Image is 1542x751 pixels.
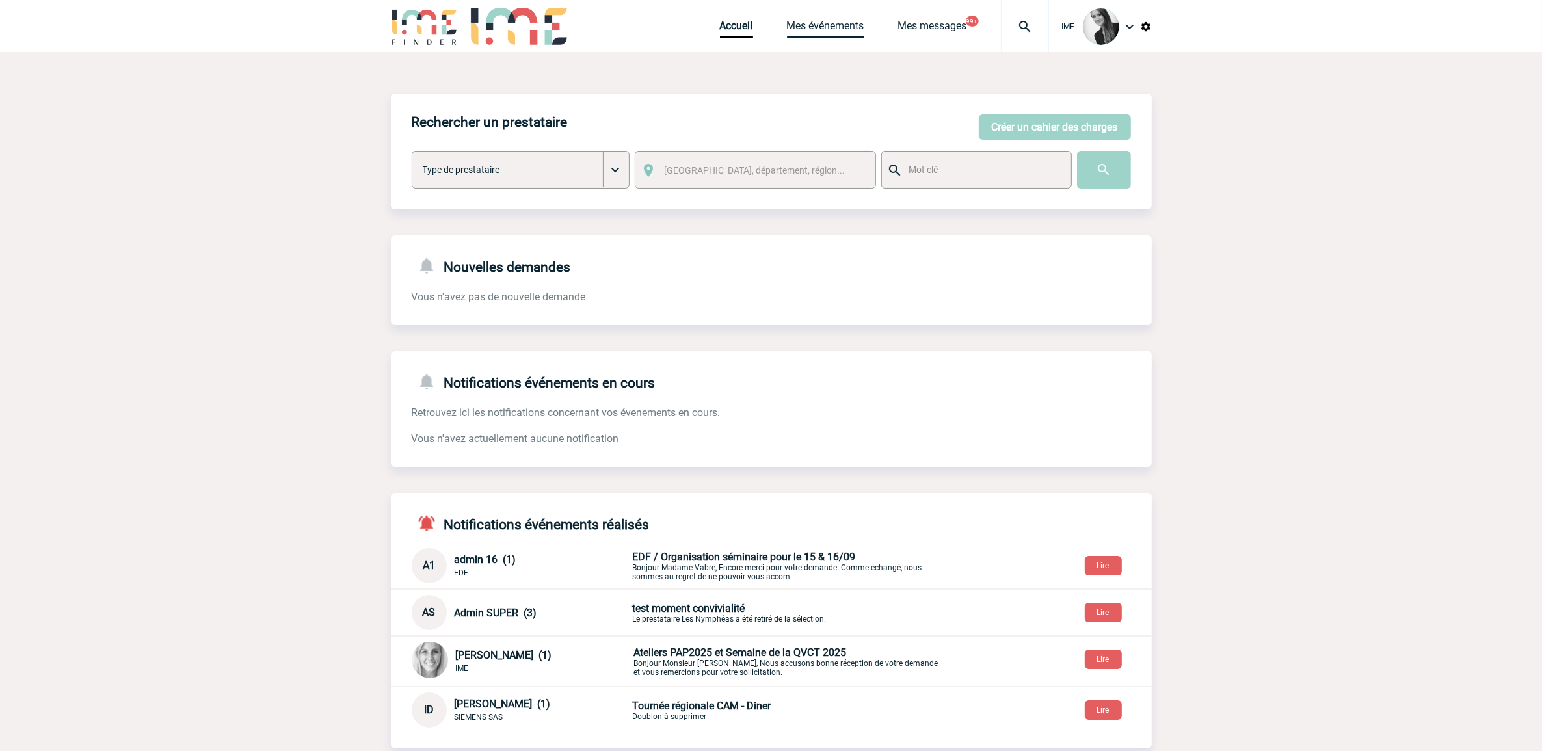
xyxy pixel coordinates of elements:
[1085,556,1122,575] button: Lire
[391,8,459,45] img: IME-Finder
[412,114,568,130] h4: Rechercher un prestataire
[455,698,551,710] span: [PERSON_NAME] (1)
[1085,603,1122,622] button: Lire
[412,406,721,419] span: Retrouvez ici les notifications concernant vos évenements en cours.
[1074,605,1132,618] a: Lire
[412,559,938,571] a: A1 admin 16 (1) EDF EDF / Organisation séminaire pour le 15 & 16/09Bonjour Madame Vabre, Encore m...
[633,551,856,563] span: EDF / Organisation séminaire pour le 15 & 16/09
[720,20,753,38] a: Accueil
[455,607,537,619] span: Admin SUPER (3)
[1074,703,1132,715] a: Lire
[634,646,847,659] span: Ateliers PAP2025 et Semaine de la QVCT 2025
[634,646,940,677] p: Bonjour Monsieur [PERSON_NAME], Nous accusons bonne réception de votre demande et vous remercions...
[424,704,434,716] span: ID
[905,161,1059,178] input: Mot clé
[633,602,938,624] p: Le prestataire Les Nymphéas a été retiré de la sélection.
[412,654,940,666] a: [PERSON_NAME] (1) IME Ateliers PAP2025 et Semaine de la QVCT 2025Bonjour Monsieur [PERSON_NAME], ...
[633,551,938,581] p: Bonjour Madame Vabre, Encore merci pour votre demande. Comme échangé, nous sommes au regret de ne...
[664,165,845,176] span: [GEOGRAPHIC_DATA], département, région...
[455,553,516,566] span: admin 16 (1)
[412,703,938,715] a: ID [PERSON_NAME] (1) SIEMENS SAS Tournée régionale CAM - DinerDoublon à supprimer
[412,432,619,445] span: Vous n'avez actuellement aucune notification
[1062,22,1075,31] span: IME
[417,256,444,275] img: notifications-24-px-g.png
[1077,151,1131,189] input: Submit
[1085,650,1122,669] button: Lire
[412,642,448,678] img: 101029-0.jpg
[412,595,1152,630] div: Conversation privée : Client - Agence
[412,256,571,275] h4: Nouvelles demandes
[633,700,938,721] p: Doublon à supprimer
[966,16,979,27] button: 99+
[633,700,771,712] span: Tournée régionale CAM - Diner
[412,548,1152,583] div: Conversation privée : Client - Agence
[423,606,436,618] span: AS
[412,605,938,618] a: AS Admin SUPER (3) test moment convivialitéLe prestataire Les Nymphéas a été retiré de la sélection.
[898,20,967,38] a: Mes messages
[417,514,444,533] img: notifications-active-24-px-r.png
[456,649,552,661] span: [PERSON_NAME] (1)
[455,568,469,577] span: EDF
[1083,8,1119,45] img: 101050-0.jpg
[1074,652,1132,665] a: Lire
[1085,700,1122,720] button: Lire
[456,664,469,673] span: IME
[423,559,435,572] span: A1
[633,602,745,614] span: test moment convivialité
[412,514,650,533] h4: Notifications événements réalisés
[412,372,656,391] h4: Notifications événements en cours
[787,20,864,38] a: Mes événements
[455,713,503,722] span: SIEMENS SAS
[417,372,444,391] img: notifications-24-px-g.png
[412,291,586,303] span: Vous n'avez pas de nouvelle demande
[412,642,1152,681] div: Conversation privée : Client - Agence
[412,692,1152,728] div: Conversation privée : Client - Agence
[1074,559,1132,571] a: Lire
